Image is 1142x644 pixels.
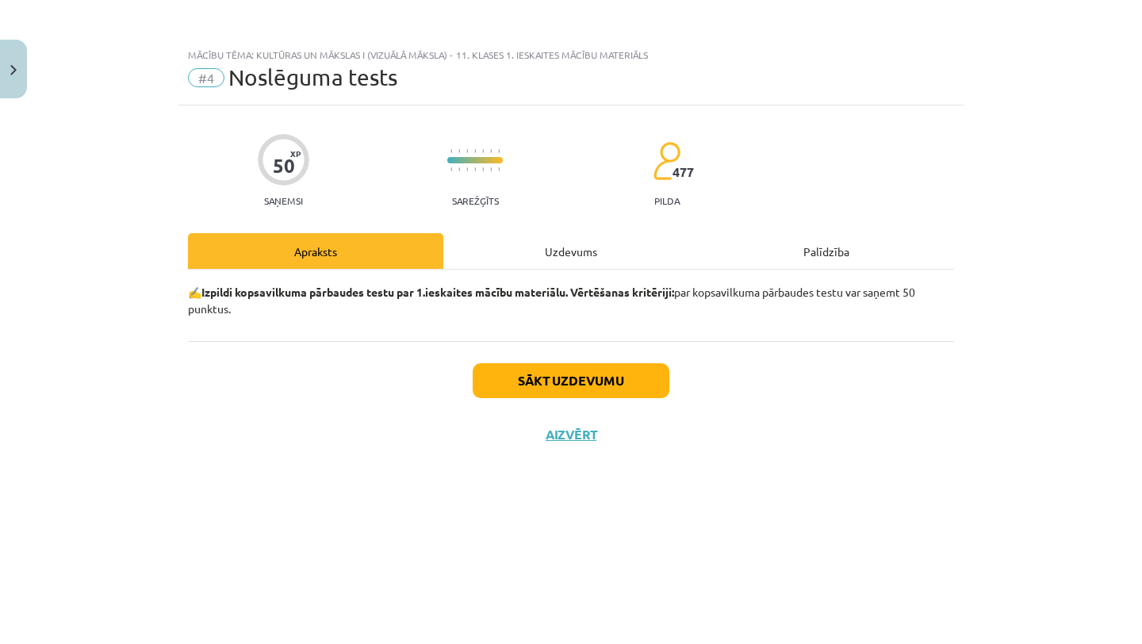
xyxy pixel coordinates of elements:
[452,195,499,206] p: Sarežģīts
[188,49,954,60] div: Mācību tēma: Kultūras un mākslas i (vizuālā māksla) - 11. klases 1. ieskaites mācību materiāls
[188,233,443,269] div: Apraksts
[653,141,680,181] img: students-c634bb4e5e11cddfef0936a35e636f08e4e9abd3cc4e673bd6f9a4125e45ecb1.svg
[201,285,674,299] b: Izpildi kopsavilkuma pārbaudes testu par 1.ieskaites mācību materiālu. Vērtēšanas kritēriji:
[474,149,476,153] img: icon-short-line-57e1e144782c952c97e751825c79c345078a6d821885a25fce030b3d8c18986b.svg
[188,284,954,317] p: ✍️ par kopsavilkuma pārbaudes testu var saņemt 50 punktus.
[699,233,954,269] div: Palīdzība
[490,149,492,153] img: icon-short-line-57e1e144782c952c97e751825c79c345078a6d821885a25fce030b3d8c18986b.svg
[482,167,484,171] img: icon-short-line-57e1e144782c952c97e751825c79c345078a6d821885a25fce030b3d8c18986b.svg
[290,149,301,158] span: XP
[443,233,699,269] div: Uzdevums
[541,427,601,443] button: Aizvērt
[273,155,295,177] div: 50
[473,363,669,398] button: Sākt uzdevumu
[458,149,460,153] img: icon-short-line-57e1e144782c952c97e751825c79c345078a6d821885a25fce030b3d8c18986b.svg
[466,149,468,153] img: icon-short-line-57e1e144782c952c97e751825c79c345078a6d821885a25fce030b3d8c18986b.svg
[458,167,460,171] img: icon-short-line-57e1e144782c952c97e751825c79c345078a6d821885a25fce030b3d8c18986b.svg
[490,167,492,171] img: icon-short-line-57e1e144782c952c97e751825c79c345078a6d821885a25fce030b3d8c18986b.svg
[228,64,397,90] span: Noslēguma tests
[654,195,680,206] p: pilda
[188,68,224,87] span: #4
[450,149,452,153] img: icon-short-line-57e1e144782c952c97e751825c79c345078a6d821885a25fce030b3d8c18986b.svg
[258,195,309,206] p: Saņemsi
[482,149,484,153] img: icon-short-line-57e1e144782c952c97e751825c79c345078a6d821885a25fce030b3d8c18986b.svg
[450,167,452,171] img: icon-short-line-57e1e144782c952c97e751825c79c345078a6d821885a25fce030b3d8c18986b.svg
[673,165,694,179] span: 477
[10,65,17,75] img: icon-close-lesson-0947bae3869378f0d4975bcd49f059093ad1ed9edebbc8119c70593378902aed.svg
[498,167,500,171] img: icon-short-line-57e1e144782c952c97e751825c79c345078a6d821885a25fce030b3d8c18986b.svg
[498,149,500,153] img: icon-short-line-57e1e144782c952c97e751825c79c345078a6d821885a25fce030b3d8c18986b.svg
[474,167,476,171] img: icon-short-line-57e1e144782c952c97e751825c79c345078a6d821885a25fce030b3d8c18986b.svg
[466,167,468,171] img: icon-short-line-57e1e144782c952c97e751825c79c345078a6d821885a25fce030b3d8c18986b.svg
